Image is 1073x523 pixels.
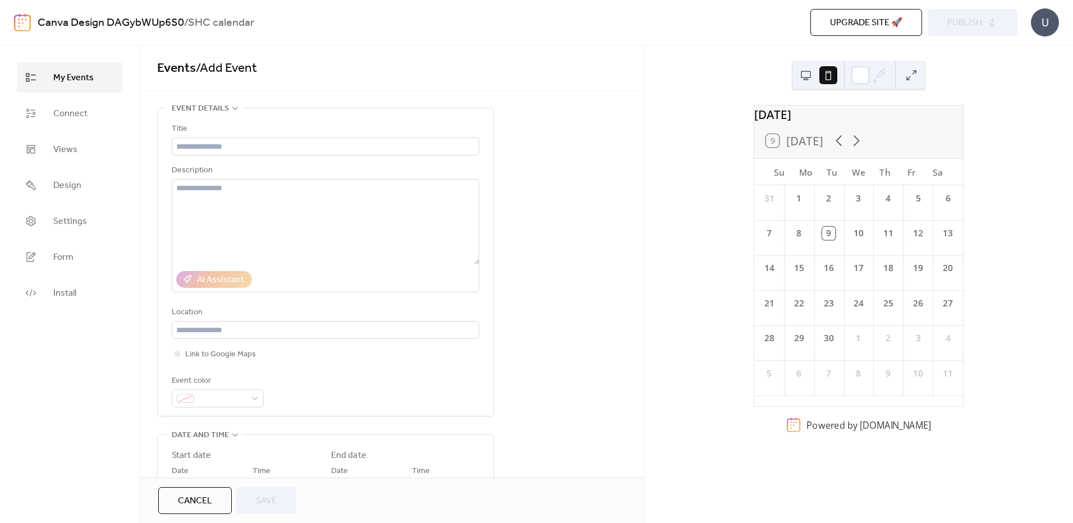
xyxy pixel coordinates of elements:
div: 19 [912,262,925,275]
div: 1 [792,192,805,205]
div: 16 [822,262,835,275]
a: Form [17,242,123,272]
div: Location [172,306,477,319]
span: Date [331,465,348,478]
div: 8 [792,227,805,240]
div: Fr [898,159,925,185]
b: / [184,12,188,34]
a: Events [157,56,196,81]
div: 11 [882,227,895,240]
div: 15 [792,262,805,275]
div: 25 [882,297,895,310]
span: Views [53,143,77,157]
div: 30 [822,332,835,345]
div: We [845,159,872,185]
span: My Events [53,71,94,85]
div: 21 [763,297,776,310]
div: 2 [882,332,895,345]
div: 11 [942,367,955,380]
div: U [1031,8,1059,36]
div: 5 [763,367,776,380]
div: 2 [822,192,835,205]
span: Link to Google Maps [185,348,256,361]
span: Upgrade site 🚀 [830,16,902,30]
div: Start date [172,449,211,462]
a: Install [17,278,123,308]
div: Tu [819,159,845,185]
div: Mo [792,159,819,185]
button: Cancel [158,487,232,514]
a: Canva Design DAGybWUp6S0 [38,12,184,34]
div: 9 [882,367,895,380]
div: 10 [912,367,925,380]
div: 8 [852,367,865,380]
span: / Add Event [196,56,257,81]
div: 31 [763,192,776,205]
div: 7 [763,227,776,240]
span: Date and time [172,429,229,442]
div: 1 [852,332,865,345]
a: Connect [17,98,123,129]
img: logo [14,13,31,31]
span: Cancel [178,494,212,508]
div: 14 [763,262,776,275]
div: 27 [942,297,955,310]
span: Connect [53,107,88,121]
div: 13 [942,227,955,240]
span: Time [253,465,270,478]
div: 29 [792,332,805,345]
div: [DATE] [754,105,963,123]
a: Settings [17,206,123,236]
div: 24 [852,297,865,310]
span: Settings [53,215,87,228]
a: My Events [17,62,123,93]
div: 3 [852,192,865,205]
span: Form [53,251,74,264]
span: Install [53,287,76,300]
div: Su [766,159,792,185]
div: Sa [925,159,951,185]
div: Description [172,164,477,177]
b: SHC calendar [188,12,254,34]
div: Th [872,159,898,185]
div: Powered by [806,419,931,431]
span: Time [412,465,430,478]
span: Event details [172,102,229,116]
div: 17 [852,262,865,275]
div: 4 [882,192,895,205]
div: 6 [792,367,805,380]
div: 28 [763,332,776,345]
div: 4 [942,332,955,345]
div: Title [172,122,477,136]
div: 10 [852,227,865,240]
div: 23 [822,297,835,310]
div: 26 [912,297,925,310]
a: Design [17,170,123,200]
span: Date [172,465,189,478]
button: Upgrade site 🚀 [810,9,922,36]
div: Event color [172,374,262,388]
div: End date [331,449,366,462]
span: Design [53,179,81,192]
a: [DOMAIN_NAME] [860,419,931,431]
div: 22 [792,297,805,310]
div: 18 [882,262,895,275]
div: 6 [942,192,955,205]
div: 12 [912,227,925,240]
div: 5 [912,192,925,205]
div: 9 [822,227,835,240]
div: 7 [822,367,835,380]
div: 3 [912,332,925,345]
a: Views [17,134,123,164]
div: 20 [942,262,955,275]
